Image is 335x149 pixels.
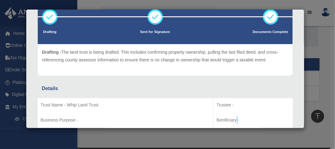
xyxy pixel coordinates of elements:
p: Documents Complete [253,29,288,35]
p: Sent for Signature [140,29,170,35]
p: Business Purpose - [41,116,210,124]
p: The land trust is being drafted. This includes confirming property ownership, pulling the last fi... [42,48,288,64]
span: Drafting - [42,50,61,55]
p: Trust Name - Whip Land Trust [41,101,210,109]
p: Benificiary - [217,116,290,124]
p: Trustee - [217,101,290,109]
div: Details [42,84,289,93]
p: Drafting [42,29,58,35]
